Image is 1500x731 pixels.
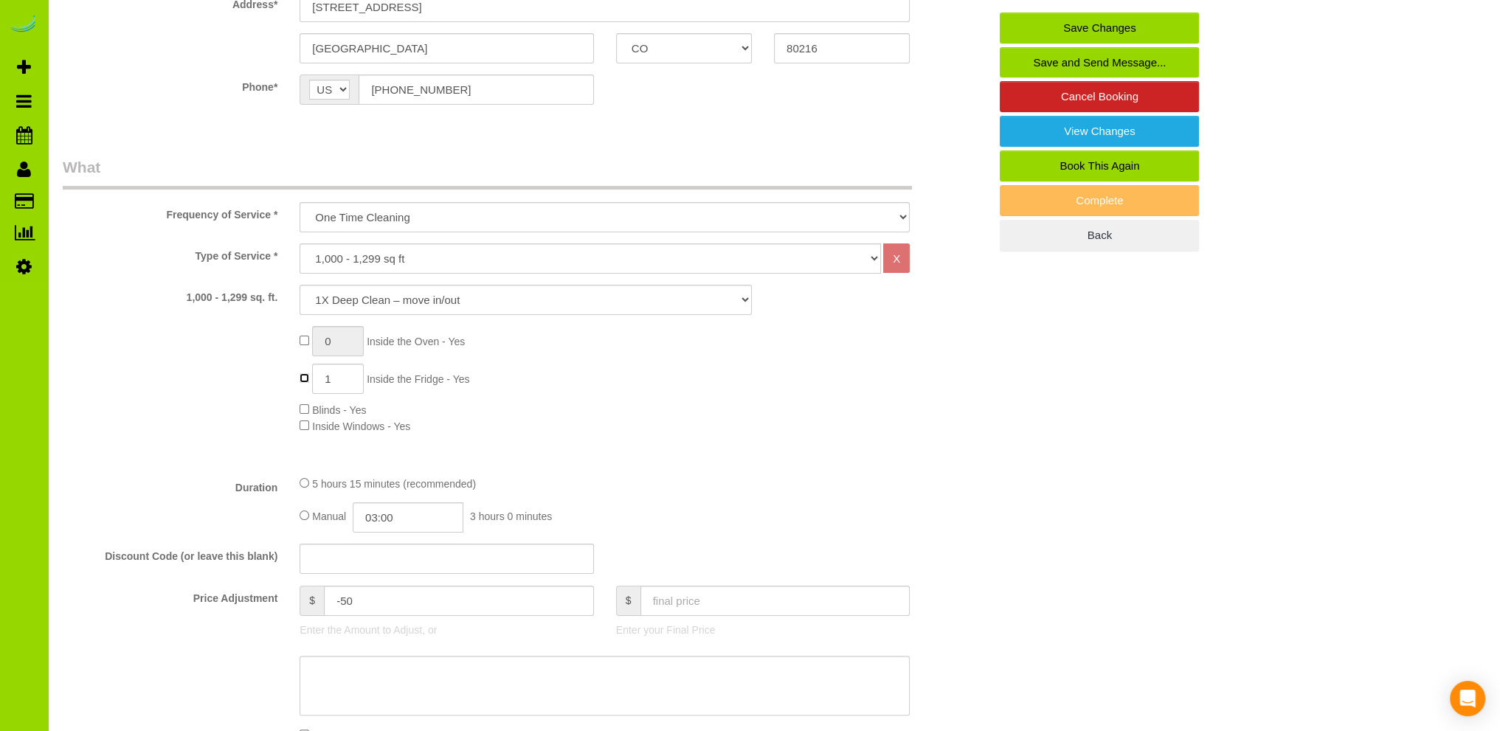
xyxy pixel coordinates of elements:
label: 1,000 - 1,299 sq. ft. [52,285,288,305]
span: Blinds - Yes [312,404,366,416]
img: Automaid Logo [9,15,38,35]
a: Back [1000,220,1199,251]
input: final price [640,586,910,616]
span: Inside the Fridge - Yes [367,373,469,385]
label: Type of Service * [52,243,288,263]
input: City* [300,33,593,63]
a: Save and Send Message... [1000,47,1199,78]
label: Frequency of Service * [52,202,288,222]
label: Discount Code (or leave this blank) [52,544,288,564]
label: Duration [52,475,288,495]
a: Cancel Booking [1000,81,1199,112]
span: $ [300,586,324,616]
span: 3 hours 0 minutes [470,510,552,522]
input: Phone* [359,75,593,105]
span: Manual [312,510,346,522]
p: Enter your Final Price [616,623,910,637]
a: View Changes [1000,116,1199,147]
span: Inside the Oven - Yes [367,336,465,347]
input: Zip Code* [774,33,910,63]
a: Save Changes [1000,13,1199,44]
span: 5 hours 15 minutes (recommended) [312,478,476,490]
p: Enter the Amount to Adjust, or [300,623,593,637]
legend: What [63,156,912,190]
label: Phone* [52,75,288,94]
span: $ [616,586,640,616]
div: Open Intercom Messenger [1450,681,1485,716]
span: Inside Windows - Yes [312,420,410,432]
a: Book This Again [1000,150,1199,181]
label: Price Adjustment [52,586,288,606]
